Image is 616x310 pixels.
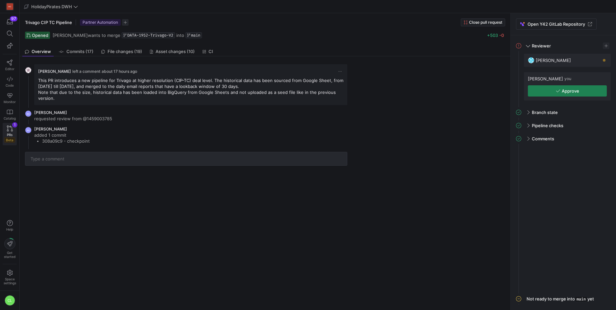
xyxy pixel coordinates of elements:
[469,20,502,25] span: Close pull request
[487,33,498,38] span: +503
[516,294,611,305] mat-expansion-panel-header: Not ready to merge intomainyet
[532,136,554,141] span: Comments
[528,85,607,97] button: Approve
[38,77,343,89] p: This PR introduces a new pipeline for Trivago at higher resolution (CIP-TC) deal level. The histo...
[102,69,137,74] span: about 17 hours ago
[6,83,14,87] span: Code
[3,1,17,12] a: HG
[3,16,17,28] button: 97
[4,251,15,259] span: Get started
[12,122,17,127] div: 1
[3,57,17,73] a: Editor
[461,18,505,26] button: Close pull request
[25,67,32,73] img: https://secure.gravatar.com/avatar/b428e8ca977f493529e5681b78562d60677b2a969d4688687e6736cc01b1ef...
[42,138,90,144] li: 308a09c9 - checkpoint
[516,133,611,144] mat-expansion-panel-header: Comments
[185,32,202,38] a: main
[25,110,32,117] div: BS
[527,296,594,302] div: Not ready to merge into yet
[176,33,184,38] span: into
[5,67,14,71] span: Editor
[53,33,88,38] span: [PERSON_NAME]
[7,3,13,10] div: HG
[32,49,51,54] span: Overview
[83,20,118,25] span: Partner Automation
[3,267,17,288] a: Spacesettings
[191,33,200,38] span: main
[4,116,16,120] span: Catalog
[31,4,72,9] span: HolidayPirates DWH
[516,54,611,107] div: Reviewer
[4,100,16,104] span: Monitor
[34,132,90,138] p: added 1 commit
[4,137,15,143] span: Beta
[108,49,142,54] span: File changes (19)
[4,277,16,285] span: Space settings
[3,90,17,106] a: Monitor
[3,106,17,123] a: Catalog
[499,33,504,38] span: -0
[6,227,14,231] span: Help
[564,76,571,81] span: you
[32,33,48,38] span: Opened
[122,32,175,38] a: DATA-1952-Trivago-V2
[5,295,15,306] div: CL
[516,41,611,51] mat-expansion-panel-header: Reviewer
[34,116,112,122] p: requested review from @1459003785
[528,21,585,27] span: Open Y42 GitLab Repository
[516,18,597,30] a: Open Y42 GitLab Repository
[3,236,17,261] button: Getstarted
[562,88,579,94] span: Approve
[156,49,195,54] span: Asset changes (10)
[575,296,587,302] span: main
[31,156,342,161] input: Type a comment
[532,43,551,48] span: Reviewer
[528,57,534,64] img: https://secure.gravatar.com/avatar/ea2bac6ad187fb59ae442d719bef052fb0fd90f669a86a49c7aff90a3dd53b...
[528,76,563,81] span: [PERSON_NAME]
[34,127,67,131] span: [PERSON_NAME]
[516,120,611,131] mat-expansion-panel-header: Pipeline checks
[38,69,71,74] span: [PERSON_NAME]
[532,123,563,128] span: Pipeline checks
[3,294,17,307] button: CL
[3,73,17,90] a: Code
[38,89,343,101] p: Note that due to the size, historical data has been loaded into BigQuery from Google Sheets and n...
[7,133,12,137] span: PRs
[25,20,72,25] span: Trivago CIP TC Pipeline
[516,107,611,118] mat-expansion-panel-header: Branch state
[72,69,100,74] span: left a comment
[536,58,571,63] span: [PERSON_NAME]
[3,123,17,145] a: PRsBeta1
[3,217,17,234] button: Help
[22,2,80,11] button: HolidayPirates DWH
[127,33,173,38] span: DATA-1952-Trivago-V2
[10,16,17,21] div: 97
[532,110,558,115] span: Branch state
[53,33,120,38] span: wants to merge
[209,49,213,54] span: CI
[25,127,32,133] div: BS
[34,110,67,115] span: [PERSON_NAME]
[66,49,93,54] span: Commits (17)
